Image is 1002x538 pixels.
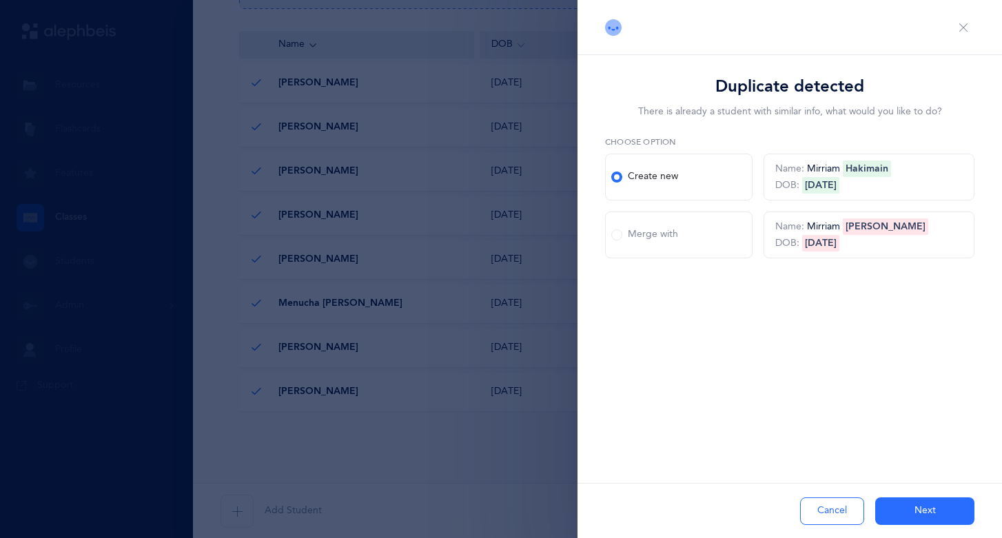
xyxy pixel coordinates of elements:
span: Mirriam [807,163,840,174]
span: Hakimain [843,161,891,177]
button: Cancel [800,497,864,525]
div: There is already a student with similar info, what would you like to do? [605,103,974,119]
span: [PERSON_NAME] [843,218,928,235]
span: Name: [775,163,804,174]
span: DOB: [775,238,799,249]
span: [DATE] [802,177,839,194]
span: [DATE] [802,235,839,251]
h3: Duplicate detected [605,77,974,97]
div: Create new [611,170,678,184]
button: Next [875,497,974,525]
iframe: Drift Widget Chat Controller [933,469,985,521]
span: Mirriam [807,221,840,232]
div: Merge with [611,228,678,242]
label: Choose option [605,136,974,148]
span: Name: [775,221,804,232]
span: DOB: [775,180,799,191]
